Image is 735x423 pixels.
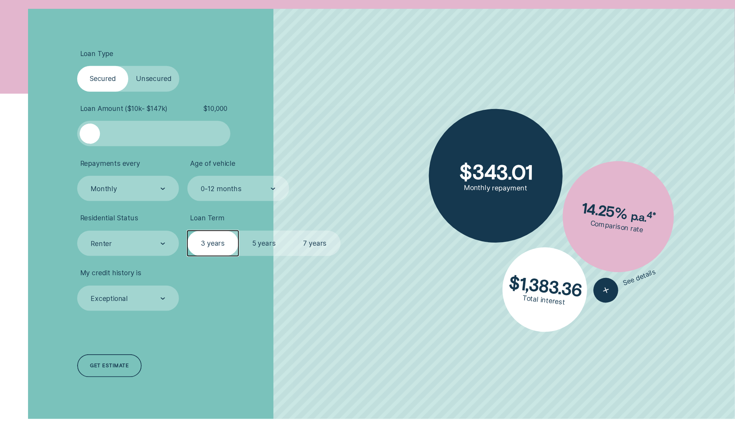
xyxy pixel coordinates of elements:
[80,214,138,222] span: Residential Status
[77,66,128,91] label: Secured
[80,269,141,277] span: My credit history is
[590,259,660,306] button: See details
[190,159,236,168] span: Age of vehicle
[128,66,179,91] label: Unsecured
[91,240,112,248] div: Renter
[203,104,227,113] span: $ 10,000
[290,231,341,256] label: 7 years
[187,231,238,256] label: 3 years
[77,354,142,377] a: Get estimate
[190,214,225,222] span: Loan Term
[91,185,117,193] div: Monthly
[201,185,242,193] div: 0-12 months
[238,231,290,256] label: 5 years
[80,50,113,58] span: Loan Type
[80,104,168,113] span: Loan Amount ( $10k - $147k )
[91,294,128,303] div: Exceptional
[80,159,140,168] span: Repayments every
[622,268,657,288] span: See details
